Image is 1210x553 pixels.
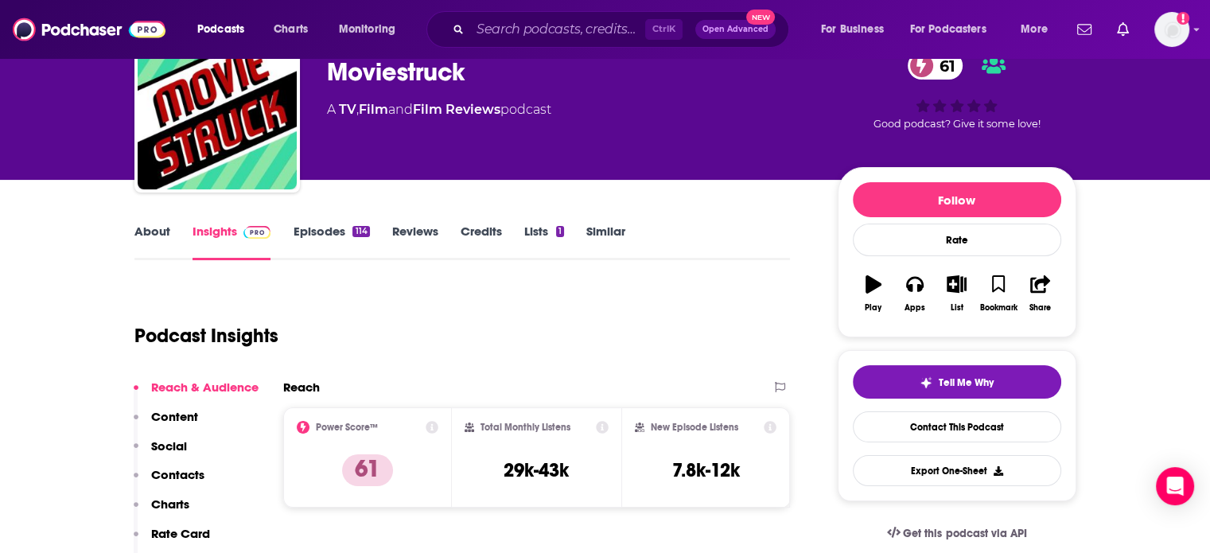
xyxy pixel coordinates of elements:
div: Rate [853,224,1061,256]
a: Similar [586,224,625,260]
div: Share [1029,303,1051,313]
span: New [746,10,775,25]
div: 1 [556,226,564,237]
span: More [1021,18,1048,41]
span: Good podcast? Give it some love! [873,118,1041,130]
a: Show notifications dropdown [1111,16,1135,43]
button: Play [853,265,894,322]
span: 61 [924,52,963,80]
h2: Power Score™ [316,422,378,433]
a: Episodes114 [293,224,369,260]
button: Content [134,409,198,438]
p: Reach & Audience [151,380,259,395]
div: Bookmark [979,303,1017,313]
p: Rate Card [151,526,210,541]
img: tell me why sparkle [920,376,932,389]
button: Bookmark [978,265,1019,322]
a: 61 [908,52,963,80]
button: Charts [134,497,189,526]
img: User Profile [1154,12,1189,47]
button: tell me why sparkleTell Me Why [853,365,1061,399]
button: List [936,265,977,322]
span: Monitoring [339,18,395,41]
a: Charts [263,17,317,42]
h1: Podcast Insights [134,324,278,348]
a: Reviews [392,224,438,260]
button: Follow [853,182,1061,217]
a: Film [359,102,388,117]
input: Search podcasts, credits, & more... [470,17,645,42]
a: Contact This Podcast [853,411,1061,442]
span: , [356,102,359,117]
span: Get this podcast via API [903,527,1026,540]
a: Show notifications dropdown [1071,16,1098,43]
button: Social [134,438,187,468]
div: Play [865,303,881,313]
button: Reach & Audience [134,380,259,409]
a: TV [339,102,356,117]
a: About [134,224,170,260]
h2: Reach [283,380,320,395]
div: List [951,303,963,313]
p: Content [151,409,198,424]
a: Lists1 [524,224,564,260]
span: Tell Me Why [939,376,994,389]
a: Get this podcast via API [874,514,1040,553]
h3: 29k-43k [504,458,569,482]
p: Contacts [151,467,204,482]
span: Ctrl K [645,19,683,40]
button: open menu [186,17,265,42]
svg: Add a profile image [1177,12,1189,25]
p: 61 [342,454,393,486]
span: Open Advanced [702,25,768,33]
div: Apps [905,303,925,313]
span: For Podcasters [910,18,986,41]
button: Export One-Sheet [853,455,1061,486]
img: Moviestruck [138,30,297,189]
button: open menu [810,17,904,42]
button: Apps [894,265,936,322]
span: Logged in as NickG [1154,12,1189,47]
button: Show profile menu [1154,12,1189,47]
span: and [388,102,413,117]
p: Social [151,438,187,454]
button: open menu [900,17,1010,42]
button: Contacts [134,467,204,497]
a: Film Reviews [413,102,500,117]
a: Credits [461,224,502,260]
p: Charts [151,497,189,512]
div: Search podcasts, credits, & more... [442,11,804,48]
img: Podchaser - Follow, Share and Rate Podcasts [13,14,165,45]
div: 114 [352,226,369,237]
span: Podcasts [197,18,244,41]
span: Charts [274,18,308,41]
span: For Business [821,18,884,41]
button: Open AdvancedNew [695,20,776,39]
button: open menu [1010,17,1068,42]
h3: 7.8k-12k [672,458,740,482]
button: Share [1019,265,1060,322]
div: 61Good podcast? Give it some love! [838,41,1076,140]
div: A podcast [327,100,551,119]
button: open menu [328,17,416,42]
img: Podchaser Pro [243,226,271,239]
a: InsightsPodchaser Pro [193,224,271,260]
h2: New Episode Listens [651,422,738,433]
h2: Total Monthly Listens [480,422,570,433]
div: Open Intercom Messenger [1156,467,1194,505]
